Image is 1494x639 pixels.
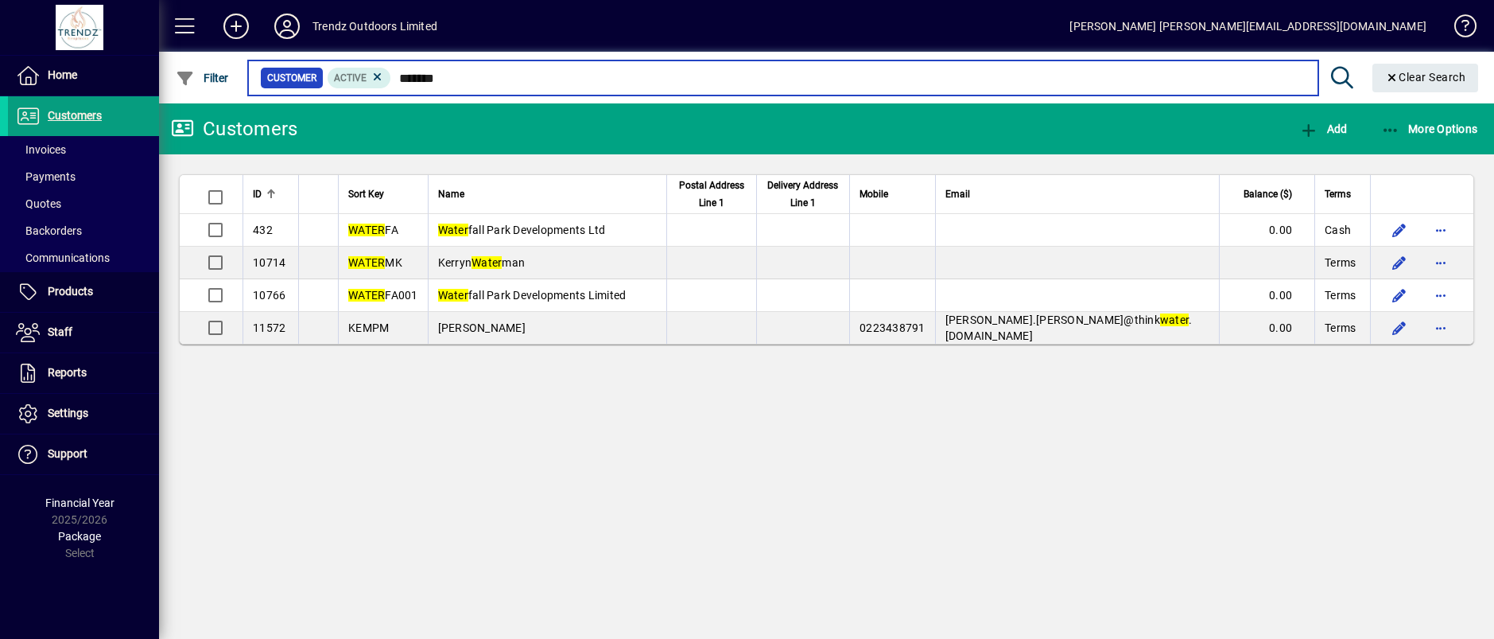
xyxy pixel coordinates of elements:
span: Mobile [860,185,888,203]
span: Terms [1325,185,1351,203]
button: More options [1428,217,1453,243]
a: Support [8,434,159,474]
button: Profile [262,12,312,41]
div: Customers [171,116,297,142]
a: Products [8,272,159,312]
span: Clear Search [1385,71,1466,84]
div: Email [945,185,1209,203]
span: Support [48,447,87,460]
span: Kerryn man [438,256,526,269]
span: Delivery Address Line 1 [766,177,840,212]
span: 432 [253,224,273,236]
span: Customer [267,70,316,86]
span: Sort Key [348,185,384,203]
button: Edit [1387,282,1412,308]
em: WATER [348,289,385,302]
em: Water [438,224,468,236]
span: 0223438791 [860,321,926,334]
td: 0.00 [1219,214,1314,247]
td: 0.00 [1219,279,1314,312]
span: fall Park Developments Limited [438,289,627,302]
span: Payments [16,170,76,183]
a: Knowledge Base [1442,3,1474,55]
button: Filter [172,64,233,92]
span: Active [334,72,367,84]
span: [PERSON_NAME].[PERSON_NAME]@think .[DOMAIN_NAME] [945,314,1193,342]
span: Reports [48,366,87,379]
button: More options [1428,250,1453,275]
span: FA [348,224,398,236]
span: Filter [176,72,229,84]
a: Invoices [8,136,159,163]
span: Backorders [16,224,82,237]
em: Water [471,256,502,269]
div: Mobile [860,185,926,203]
span: KEMPM [348,321,389,334]
a: Payments [8,163,159,190]
button: Add [211,12,262,41]
span: Quotes [16,197,61,210]
div: Trendz Outdoors Limited [312,14,437,39]
a: Home [8,56,159,95]
em: WATER [348,256,385,269]
div: Balance ($) [1229,185,1306,203]
span: More Options [1381,123,1478,135]
span: Invoices [16,143,66,156]
span: Add [1299,123,1347,135]
span: fall Park Developments Ltd [438,224,606,236]
div: ID [253,185,289,203]
span: Home [48,68,77,81]
span: Customers [48,109,102,122]
span: MK [348,256,402,269]
span: FA001 [348,289,418,302]
span: Name [438,185,464,203]
span: 10714 [253,256,285,269]
span: [PERSON_NAME] [438,321,526,334]
mat-chip: Activation Status: Active [328,68,391,88]
span: Financial Year [45,497,114,509]
span: 11572 [253,321,285,334]
button: Clear [1372,64,1479,92]
button: Edit [1387,217,1412,243]
em: WATER [348,224,385,236]
button: Edit [1387,315,1412,341]
div: [PERSON_NAME] [PERSON_NAME][EMAIL_ADDRESS][DOMAIN_NAME] [1069,14,1426,39]
span: Products [48,285,93,298]
button: More options [1428,315,1453,341]
span: Staff [48,325,72,338]
div: Name [438,185,657,203]
span: Email [945,185,970,203]
span: Communications [16,251,110,264]
a: Quotes [8,190,159,217]
span: ID [253,185,262,203]
span: Balance ($) [1244,185,1292,203]
a: Settings [8,394,159,434]
span: 10766 [253,289,285,302]
span: Postal Address Line 1 [677,177,747,212]
em: Water [438,289,468,302]
span: Terms [1325,255,1356,271]
a: Reports [8,353,159,393]
button: Add [1295,115,1351,143]
a: Communications [8,244,159,271]
button: Edit [1387,250,1412,275]
span: Settings [48,407,88,419]
td: 0.00 [1219,312,1314,344]
em: water [1160,314,1189,326]
button: More Options [1377,115,1482,143]
button: More options [1428,282,1453,308]
span: Terms [1325,320,1356,336]
a: Backorders [8,217,159,244]
span: Package [58,530,101,543]
span: Cash [1325,222,1351,238]
a: Staff [8,313,159,353]
span: Terms [1325,287,1356,303]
